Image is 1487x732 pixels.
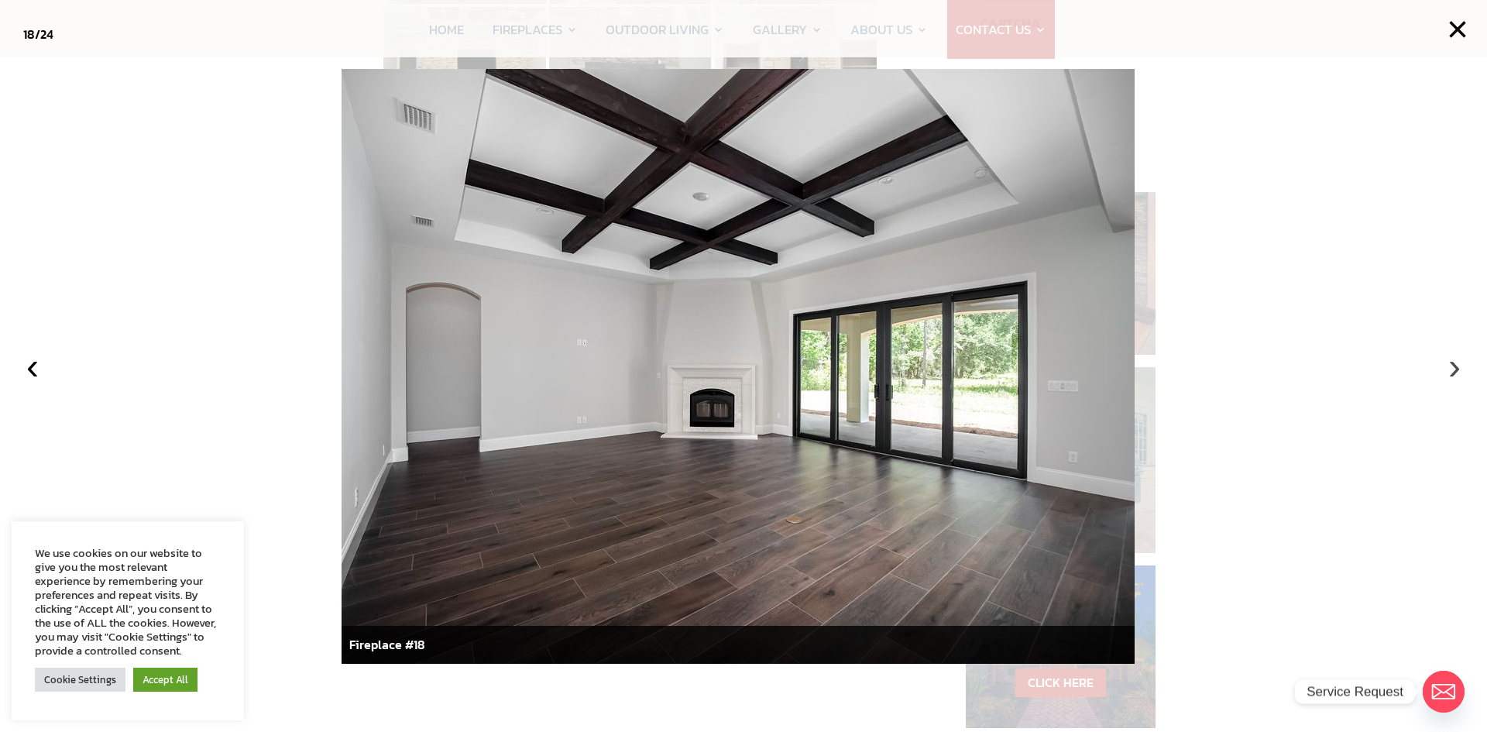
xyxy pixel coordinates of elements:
[40,25,53,43] span: 24
[23,25,35,43] span: 18
[133,668,197,692] a: Accept All
[23,23,53,46] div: /
[1423,671,1465,713] a: Email
[342,69,1135,664] img: 10.jpg
[1437,349,1472,383] button: ›
[35,546,221,658] div: We use cookies on our website to give you the most relevant experience by remembering your prefer...
[35,668,125,692] a: Cookie Settings
[1441,12,1475,46] button: ×
[342,626,1135,664] div: Fireplace #18
[15,349,50,383] button: ‹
